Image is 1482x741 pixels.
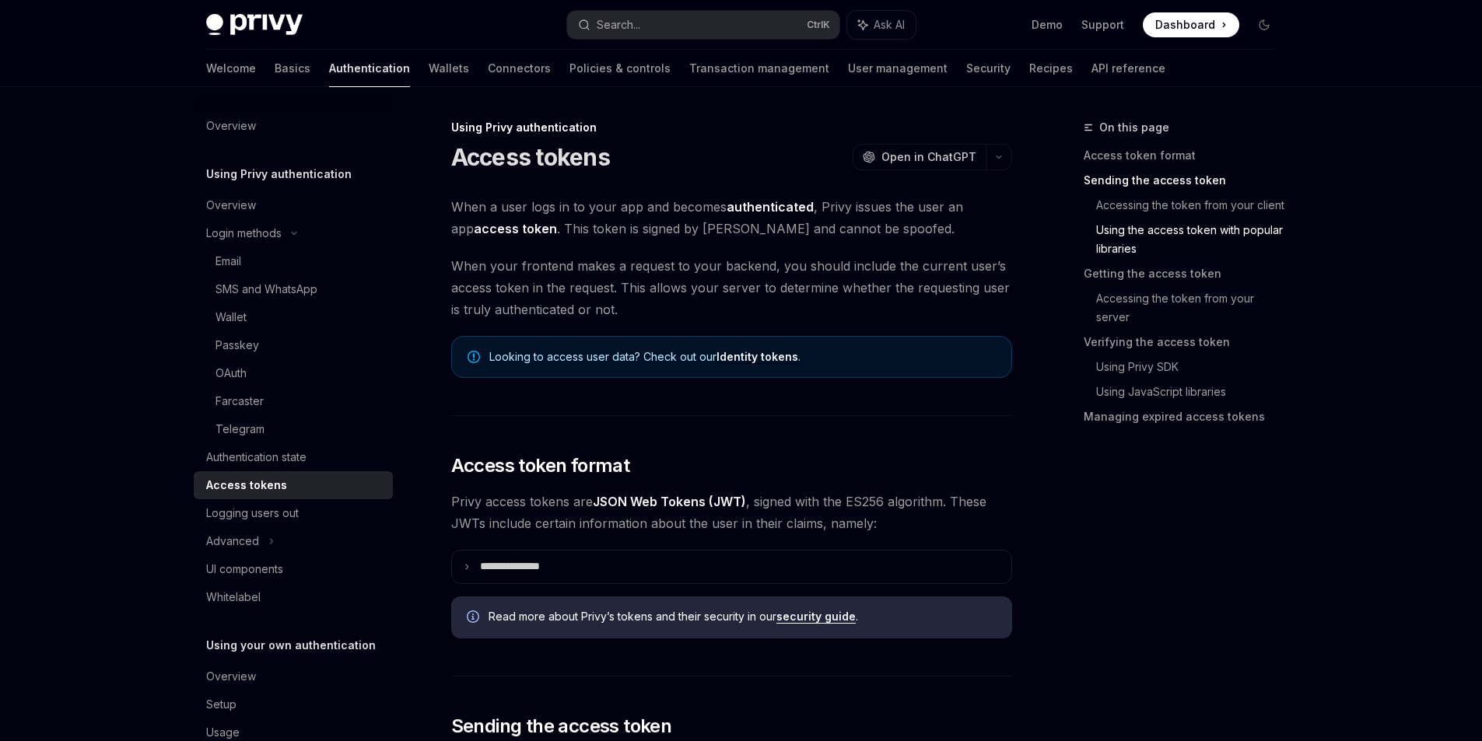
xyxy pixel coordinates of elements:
a: Overview [194,112,393,140]
div: Logging users out [206,504,299,523]
a: Email [194,247,393,275]
div: Farcaster [215,392,264,411]
a: User management [848,50,948,87]
a: Basics [275,50,310,87]
a: Farcaster [194,387,393,415]
a: Verifying the access token [1084,330,1289,355]
a: UI components [194,555,393,583]
a: Wallet [194,303,393,331]
div: Authentication state [206,448,307,467]
a: Demo [1032,17,1063,33]
div: Using Privy authentication [451,120,1012,135]
a: Connectors [488,50,551,87]
img: dark logo [206,14,303,36]
a: Authentication [329,50,410,87]
span: Privy access tokens are , signed with the ES256 algorithm. These JWTs include certain information... [451,491,1012,534]
div: Whitelabel [206,588,261,606]
a: Recipes [1029,50,1073,87]
a: Access token format [1084,143,1289,168]
div: Access tokens [206,476,287,495]
strong: authenticated [727,199,814,215]
div: Overview [206,117,256,135]
a: Using JavaScript libraries [1096,379,1289,404]
a: Logging users out [194,499,393,527]
a: API reference [1091,50,1165,87]
a: Support [1081,17,1124,33]
a: Access tokens [194,471,393,499]
a: Whitelabel [194,583,393,611]
a: Transaction management [689,50,829,87]
span: When your frontend makes a request to your backend, you should include the current user’s access ... [451,255,1012,320]
div: UI components [206,560,283,578]
span: Read more about Privy’s tokens and their security in our . [489,609,997,624]
a: Identity tokens [716,350,798,364]
a: Sending the access token [1084,168,1289,193]
a: Authentication state [194,443,393,471]
a: Using Privy SDK [1096,355,1289,379]
div: Setup [206,695,236,714]
span: Sending the access token [451,714,672,739]
a: Passkey [194,331,393,359]
div: Telegram [215,420,265,439]
a: Setup [194,690,393,718]
button: Ask AI [847,11,916,39]
a: Using the access token with popular libraries [1096,218,1289,261]
a: Telegram [194,415,393,443]
a: Managing expired access tokens [1084,404,1289,429]
a: JSON Web Tokens (JWT) [593,494,746,510]
a: Overview [194,191,393,219]
svg: Note [468,351,480,363]
a: Welcome [206,50,256,87]
span: Ask AI [874,17,905,33]
span: Looking to access user data? Check out our . [489,349,996,365]
button: Open in ChatGPT [853,144,986,170]
strong: access token [474,221,557,236]
h1: Access tokens [451,143,610,171]
div: Advanced [206,532,259,551]
a: OAuth [194,359,393,387]
a: security guide [776,610,856,624]
a: Overview [194,662,393,690]
div: Overview [206,667,256,686]
span: Ctrl K [807,19,830,31]
a: Policies & controls [569,50,671,87]
a: Security [966,50,1011,87]
h5: Using Privy authentication [206,165,352,184]
h5: Using your own authentication [206,636,376,655]
span: When a user logs in to your app and becomes , Privy issues the user an app . This token is signed... [451,196,1012,239]
a: SMS and WhatsApp [194,275,393,303]
button: Search...CtrlK [567,11,839,39]
span: On this page [1099,118,1169,137]
a: Dashboard [1143,12,1239,37]
div: SMS and WhatsApp [215,280,317,299]
a: Getting the access token [1084,261,1289,286]
svg: Info [467,610,482,626]
a: Accessing the token from your server [1096,286,1289,330]
div: Search... [597,16,640,34]
span: Access token format [451,453,630,478]
div: Email [215,252,241,271]
span: Open in ChatGPT [881,149,976,165]
div: Login methods [206,224,282,243]
div: Passkey [215,336,259,355]
div: Wallet [215,308,247,327]
a: Accessing the token from your client [1096,193,1289,218]
span: Dashboard [1155,17,1215,33]
div: Overview [206,196,256,215]
button: Toggle dark mode [1252,12,1277,37]
a: Wallets [429,50,469,87]
div: OAuth [215,364,247,383]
